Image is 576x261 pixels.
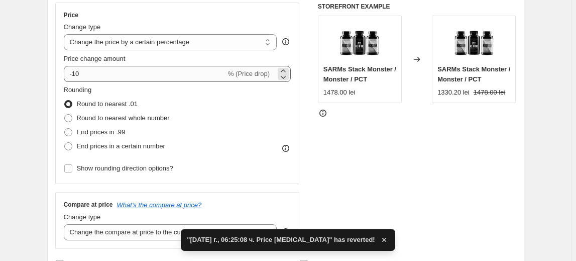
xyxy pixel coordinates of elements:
[77,164,173,172] span: Show rounding direction options?
[64,23,101,31] span: Change type
[323,88,356,98] div: 1478.00 lei
[64,201,113,209] h3: Compare at price
[64,55,126,62] span: Price change amount
[187,235,375,245] span: "[DATE] г., 06:25:08 ч. Price [MEDICAL_DATA]" has reverted!
[437,65,510,83] span: SARMs Stack Monster / Monster / PCT
[454,21,494,61] img: monster_monster_pct_80x.jpg
[437,88,470,98] div: 1330.20 lei
[281,227,291,237] div: help
[77,142,165,150] span: End prices in a certain number
[77,128,126,136] span: End prices in .99
[323,65,396,83] span: SARMs Stack Monster / Monster / PCT
[64,86,92,94] span: Rounding
[339,21,380,61] img: monster_monster_pct_80x.jpg
[64,66,226,82] input: -15
[77,114,170,122] span: Round to nearest whole number
[474,88,506,98] strike: 1478.00 lei
[318,3,516,11] h6: STOREFRONT EXAMPLE
[64,213,101,221] span: Change type
[64,11,78,19] h3: Price
[77,100,138,108] span: Round to nearest .01
[281,37,291,47] div: help
[228,70,270,77] span: % (Price drop)
[117,201,202,209] button: What's the compare at price?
